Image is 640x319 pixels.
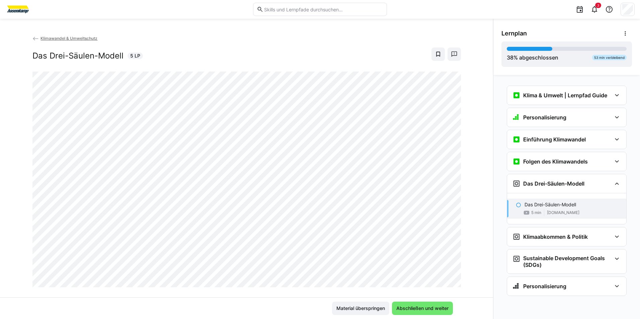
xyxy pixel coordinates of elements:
h3: Personalisierung [523,114,566,121]
button: Material überspringen [332,302,389,315]
button: Abschließen und weiter [392,302,453,315]
div: % abgeschlossen [507,54,558,62]
h3: Sustainable Development Goals (SDGs) [523,255,612,268]
h3: Folgen des Klimawandels [523,158,588,165]
p: Das Drei-Säulen-Modell [525,201,576,208]
h3: Personalisierung [523,283,566,290]
h3: Klima & Umwelt | Lernpfad Guide [523,92,607,99]
div: 53 min verbleibend [592,55,627,60]
h3: Das Drei-Säulen-Modell [523,180,584,187]
span: Abschließen und weiter [395,305,450,312]
span: 38 [507,54,513,61]
span: Material überspringen [335,305,386,312]
span: 5 LP [130,52,140,59]
a: Klimawandel & Umweltschutz [32,36,98,41]
span: 3 [597,3,599,7]
h3: Einführung Klimawandel [523,136,586,143]
span: 5 min [531,210,541,215]
span: Lernplan [501,30,527,37]
h3: Klimaabkommen & Politik [523,233,588,240]
input: Skills und Lernpfade durchsuchen… [263,6,383,12]
span: Klimawandel & Umweltschutz [41,36,97,41]
span: [DOMAIN_NAME] [547,210,579,215]
h2: Das Drei-Säulen-Modell [32,51,124,61]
